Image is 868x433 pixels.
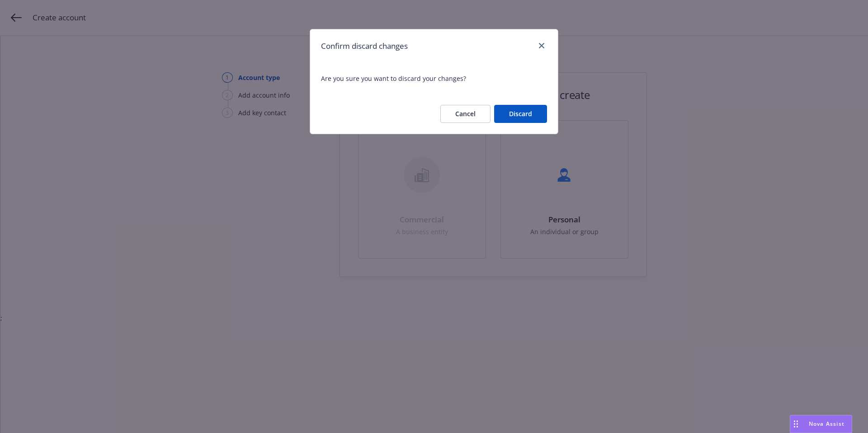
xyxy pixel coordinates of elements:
button: Cancel [440,105,491,123]
span: Nova Assist [809,420,844,428]
button: Nova Assist [790,415,852,433]
h1: Confirm discard changes [321,40,408,52]
a: close [536,40,547,51]
span: Are you sure you want to discard your changes? [310,63,558,94]
div: Drag to move [790,415,802,433]
button: Discard [494,105,547,123]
